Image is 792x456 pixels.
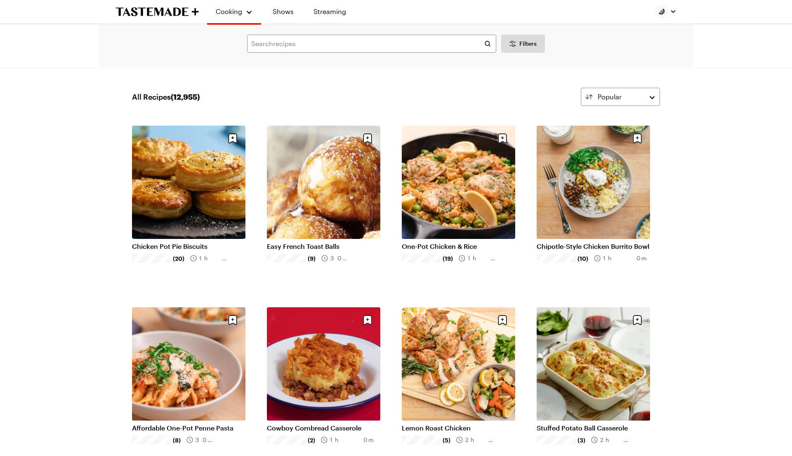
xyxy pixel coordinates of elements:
[519,40,537,48] span: Filters
[216,7,242,15] span: Cooking
[655,5,676,18] button: Profile picture
[267,242,380,250] a: Easy French Toast Balls
[629,312,645,328] button: Save recipe
[402,424,515,432] a: Lemon Roast Chicken
[360,131,375,146] button: Save recipe
[495,131,510,146] button: Save recipe
[267,424,380,432] a: Cowboy Cornbread Casserole
[132,424,245,432] a: Affordable One-Pot Penne Pasta
[132,242,245,250] a: Chicken Pot Pie Biscuits
[360,312,375,328] button: Save recipe
[115,7,199,16] a: To Tastemade Home Page
[537,242,650,250] a: Chipotle-Style Chicken Burrito Bowl
[537,424,650,432] a: Stuffed Potato Ball Casserole
[495,312,510,328] button: Save recipe
[655,5,668,18] img: Profile picture
[225,312,240,328] button: Save recipe
[581,88,660,106] button: Popular
[598,92,622,102] span: Popular
[402,242,515,250] a: One-Pot Chicken & Rice
[171,92,200,101] span: ( 12,955 )
[132,91,200,103] span: All Recipes
[225,131,240,146] button: Save recipe
[501,35,545,53] button: Desktop filters
[629,131,645,146] button: Save recipe
[215,3,253,20] button: Cooking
